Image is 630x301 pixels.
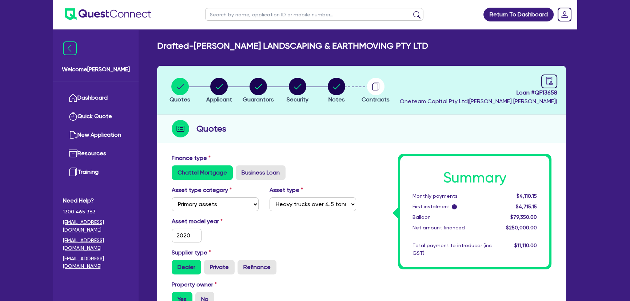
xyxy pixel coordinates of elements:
[514,242,537,248] span: $11,110.00
[328,96,345,103] span: Notes
[157,41,428,51] h2: Drafted - [PERSON_NAME] LANDSCAPING & EARTHMOVING PTY LTD
[407,203,497,210] div: First instalment
[63,255,129,270] a: [EMAIL_ADDRESS][DOMAIN_NAME]
[69,131,77,139] img: new-application
[65,8,151,20] img: quest-connect-logo-blue
[555,5,574,24] a: Dropdown toggle
[243,96,274,103] span: Guarantors
[172,248,211,257] label: Supplier type
[238,260,276,274] label: Refinance
[170,96,190,103] span: Quotes
[172,120,189,137] img: step-icon
[242,77,274,104] button: Guarantors
[69,149,77,158] img: resources
[362,96,390,103] span: Contracts
[407,224,497,232] div: Net amount financed
[545,77,553,85] span: audit
[63,41,77,55] img: icon-menu-close
[63,144,129,163] a: Resources
[69,112,77,121] img: quick-quote
[63,218,129,234] a: [EMAIL_ADDRESS][DOMAIN_NAME]
[63,196,129,205] span: Need Help?
[63,126,129,144] a: New Application
[172,154,211,162] label: Finance type
[63,107,129,126] a: Quick Quote
[407,213,497,221] div: Balloon
[400,88,557,97] span: Loan # QF13658
[63,208,129,216] span: 1300 465 363
[172,165,233,180] label: Chattel Mortgage
[169,77,191,104] button: Quotes
[327,77,346,104] button: Notes
[407,242,497,257] div: Total payment to introducer (inc GST)
[517,193,537,199] span: $4,110.15
[270,186,303,194] label: Asset type
[172,186,232,194] label: Asset type category
[172,260,201,274] label: Dealer
[196,122,226,135] h2: Quotes
[412,169,537,186] h1: Summary
[63,163,129,181] a: Training
[206,77,232,104] button: Applicant
[510,214,537,220] span: $79,350.00
[286,77,309,104] button: Security
[204,260,235,274] label: Private
[62,65,130,74] span: Welcome [PERSON_NAME]
[287,96,308,103] span: Security
[541,75,557,88] a: audit
[407,192,497,200] div: Monthly payments
[172,280,217,289] label: Property owner
[236,165,286,180] label: Business Loan
[361,77,390,104] button: Contracts
[205,8,423,21] input: Search by name, application ID or mobile number...
[63,89,129,107] a: Dashboard
[166,217,264,226] label: Asset model year
[452,204,457,209] span: i
[516,204,537,209] span: $4,715.15
[206,96,232,103] span: Applicant
[63,237,129,252] a: [EMAIL_ADDRESS][DOMAIN_NAME]
[483,8,554,21] a: Return To Dashboard
[506,225,537,230] span: $250,000.00
[69,168,77,176] img: training
[400,98,557,105] span: Oneteam Capital Pty Ltd ( [PERSON_NAME] [PERSON_NAME] )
